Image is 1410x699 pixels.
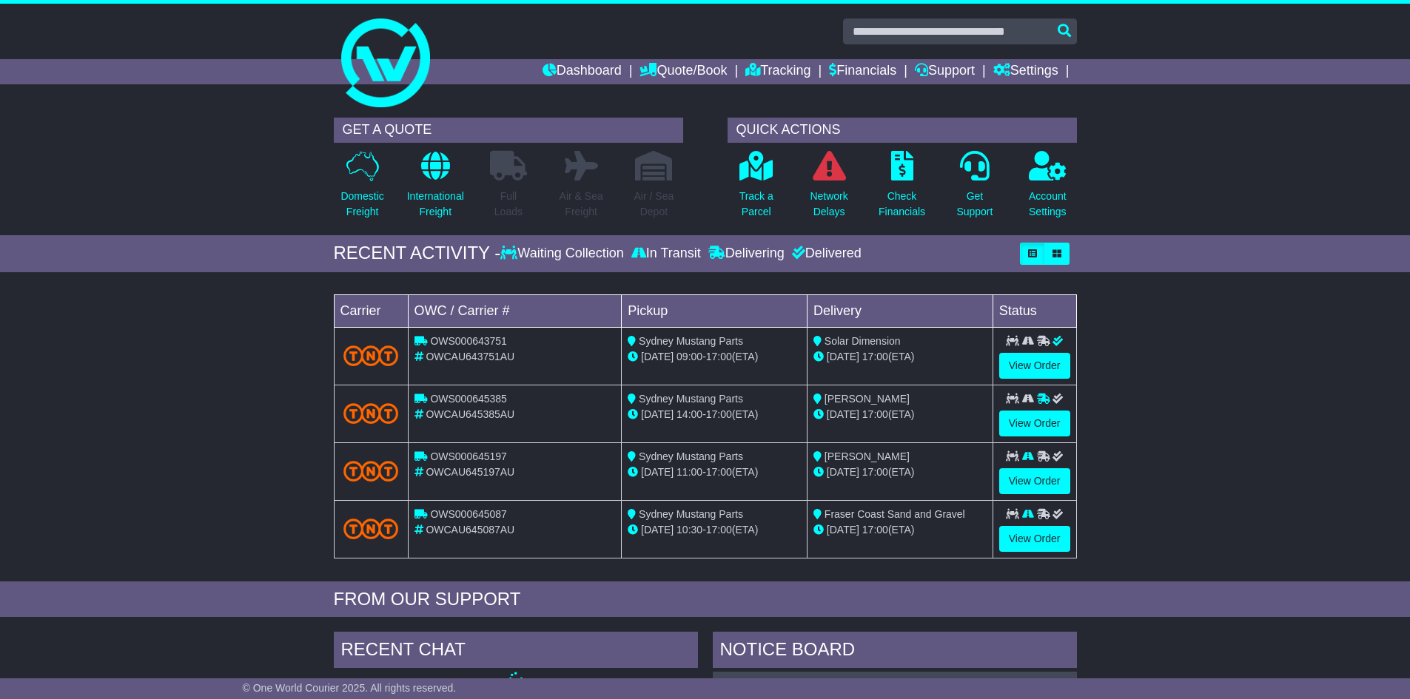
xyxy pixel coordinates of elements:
[406,150,465,228] a: InternationalFreight
[956,189,993,220] p: Get Support
[879,189,925,220] p: Check Financials
[500,246,627,262] div: Waiting Collection
[639,450,743,462] span: Sydney Mustang Parts
[809,150,848,228] a: NetworkDelays
[677,351,702,362] span: 09:00
[334,243,501,264] div: RECENT ACTIVITY -
[334,294,408,327] td: Carrier
[408,294,622,327] td: OWC / Carrier #
[641,524,674,536] span: [DATE]
[915,59,975,84] a: Support
[426,524,514,536] span: OWCAU645087AU
[641,408,674,420] span: [DATE]
[827,408,859,420] span: [DATE]
[825,335,901,347] span: Solar Dimension
[827,466,859,478] span: [DATE]
[825,450,910,462] span: [PERSON_NAME]
[634,189,674,220] p: Air / Sea Depot
[430,508,507,520] span: OWS000645087
[788,246,862,262] div: Delivered
[706,466,732,478] span: 17:00
[829,59,896,84] a: Financials
[560,189,603,220] p: Air & Sea Freight
[813,407,987,422] div: (ETA)
[426,408,514,420] span: OWCAU645385AU
[628,246,705,262] div: In Transit
[878,150,926,228] a: CheckFinancials
[827,524,859,536] span: [DATE]
[713,632,1077,672] div: NOTICE BOARD
[993,59,1058,84] a: Settings
[334,118,683,143] div: GET A QUOTE
[813,522,987,538] div: (ETA)
[628,522,801,538] div: - (ETA)
[543,59,622,84] a: Dashboard
[862,408,888,420] span: 17:00
[641,351,674,362] span: [DATE]
[706,408,732,420] span: 17:00
[999,526,1070,552] a: View Order
[243,682,457,694] span: © One World Courier 2025. All rights reserved.
[739,150,774,228] a: Track aParcel
[810,189,847,220] p: Network Delays
[677,408,702,420] span: 14:00
[813,349,987,365] div: (ETA)
[340,189,383,220] p: Domestic Freight
[334,632,698,672] div: RECENT CHAT
[430,335,507,347] span: OWS000643751
[343,519,399,538] img: TNT_Domestic.png
[343,403,399,423] img: TNT_Domestic.png
[999,353,1070,379] a: View Order
[628,465,801,480] div: - (ETA)
[677,466,702,478] span: 11:00
[622,294,808,327] td: Pickup
[426,351,514,362] span: OWCAU643751AU
[706,524,732,536] span: 17:00
[999,411,1070,436] a: View Order
[862,466,888,478] span: 17:00
[343,461,399,481] img: TNT_Domestic.png
[340,150,384,228] a: DomesticFreight
[490,189,527,220] p: Full Loads
[862,351,888,362] span: 17:00
[705,246,788,262] div: Delivering
[993,294,1076,327] td: Status
[641,466,674,478] span: [DATE]
[706,351,732,362] span: 17:00
[639,508,743,520] span: Sydney Mustang Parts
[628,407,801,422] div: - (ETA)
[334,589,1077,610] div: FROM OUR SUPPORT
[807,294,993,327] td: Delivery
[999,468,1070,494] a: View Order
[1028,150,1067,228] a: AccountSettings
[639,393,743,405] span: Sydney Mustang Parts
[728,118,1077,143] div: QUICK ACTIONS
[739,189,773,220] p: Track a Parcel
[677,524,702,536] span: 10:30
[825,508,965,520] span: Fraser Coast Sand and Gravel
[813,465,987,480] div: (ETA)
[430,450,507,462] span: OWS000645197
[827,351,859,362] span: [DATE]
[862,524,888,536] span: 17:00
[430,393,507,405] span: OWS000645385
[825,393,910,405] span: [PERSON_NAME]
[956,150,993,228] a: GetSupport
[343,345,399,365] img: TNT_Domestic.png
[1029,189,1067,220] p: Account Settings
[407,189,464,220] p: International Freight
[426,466,514,478] span: OWCAU645197AU
[639,59,727,84] a: Quote/Book
[628,349,801,365] div: - (ETA)
[745,59,810,84] a: Tracking
[639,335,743,347] span: Sydney Mustang Parts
